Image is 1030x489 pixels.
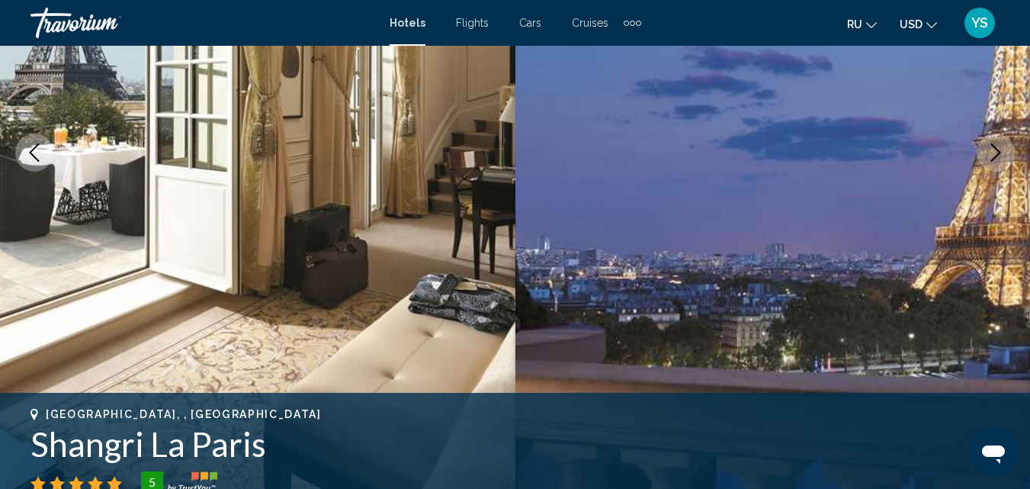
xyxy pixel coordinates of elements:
[847,18,862,31] span: ru
[900,13,937,35] button: Change currency
[519,17,541,29] a: Cars
[15,134,53,172] button: Previous image
[624,11,641,35] button: Extra navigation items
[969,428,1018,477] iframe: Button to launch messaging window
[900,18,923,31] span: USD
[30,8,374,38] a: Travorium
[390,17,425,29] a: Hotels
[977,134,1015,172] button: Next image
[971,15,988,31] span: YS
[572,17,608,29] a: Cruises
[456,17,489,29] a: Flights
[960,7,1000,39] button: User Menu
[46,408,322,420] span: [GEOGRAPHIC_DATA], , [GEOGRAPHIC_DATA]
[847,13,877,35] button: Change language
[30,424,1000,464] h1: Shangri La Paris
